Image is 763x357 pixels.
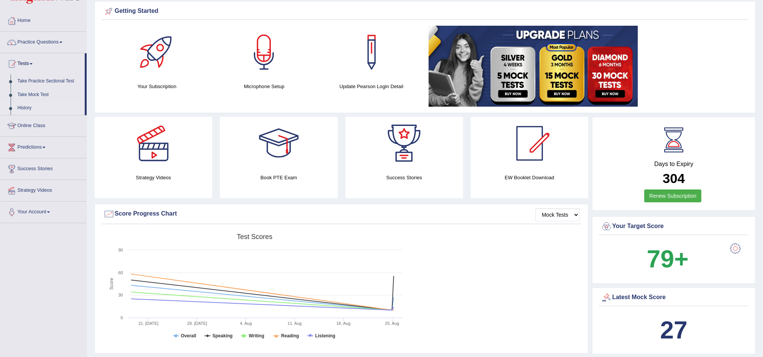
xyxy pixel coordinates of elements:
tspan: 11. Aug [287,321,301,326]
div: Getting Started [103,6,747,17]
b: 79+ [647,245,688,273]
tspan: Listening [315,333,335,338]
h4: Book PTE Exam [220,174,337,182]
a: Predictions [0,137,87,156]
tspan: 25. Aug [385,321,399,326]
a: Practice Questions [0,32,87,51]
tspan: 28. [DATE] [187,321,207,326]
img: small5.jpg [429,26,638,107]
b: 27 [660,316,687,344]
tspan: 4. Aug [240,321,252,326]
a: Strategy Videos [0,180,87,199]
b: 304 [663,171,685,186]
tspan: 18. Aug [336,321,350,326]
a: Take Practice Sectional Test [14,75,85,88]
h4: Update Pearson Login Detail [322,82,421,90]
h4: Success Stories [345,174,463,182]
a: Renew Subscription [644,189,701,202]
tspan: Score [109,278,114,290]
a: Tests [0,53,85,72]
tspan: Speaking [213,333,233,338]
div: Score Progress Chart [103,208,580,220]
text: 30 [118,293,123,297]
tspan: Test scores [237,233,272,241]
a: Your Account [0,202,87,220]
tspan: 21. [DATE] [138,321,159,326]
text: 90 [118,248,123,252]
a: History [14,101,85,115]
div: Latest Mock Score [601,292,747,303]
h4: Days to Expiry [601,161,747,168]
tspan: Overall [181,333,196,338]
tspan: Reading [281,333,299,338]
a: Online Class [0,115,87,134]
tspan: Writing [249,333,264,338]
div: Your Target Score [601,221,747,232]
a: Success Stories [0,158,87,177]
h4: EW Booklet Download [471,174,588,182]
h4: Microphone Setup [214,82,314,90]
a: Home [0,10,87,29]
text: 0 [121,315,123,320]
h4: Your Subscription [107,82,207,90]
h4: Strategy Videos [95,174,212,182]
text: 60 [118,270,123,275]
a: Take Mock Test [14,88,85,102]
